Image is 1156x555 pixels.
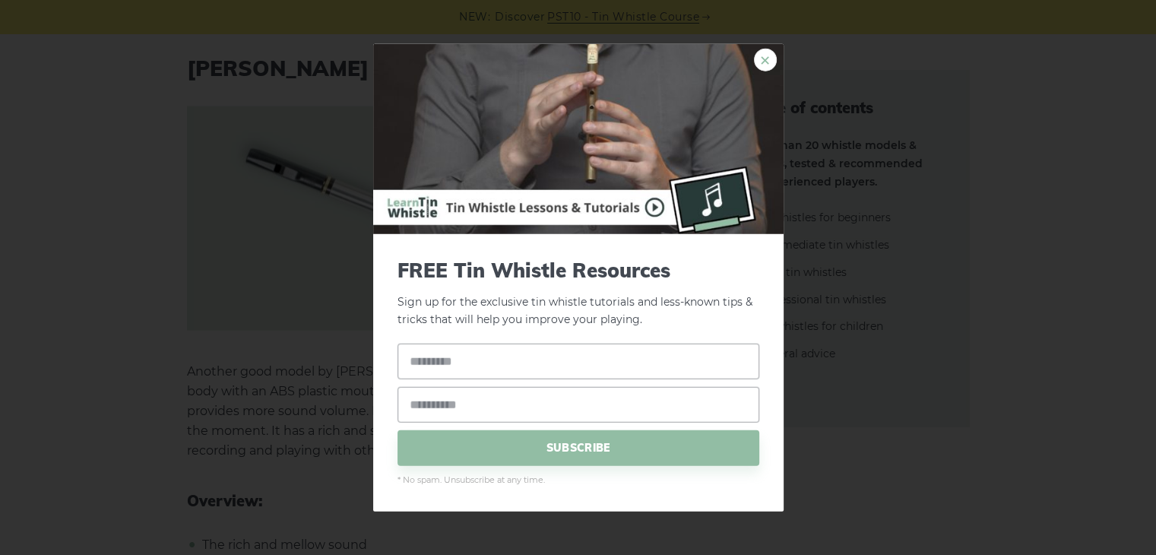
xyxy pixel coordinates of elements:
img: Tin Whistle Buying Guide Preview [373,44,784,234]
span: * No spam. Unsubscribe at any time. [397,473,759,487]
span: FREE Tin Whistle Resources [397,258,759,282]
span: SUBSCRIBE [397,430,759,465]
p: Sign up for the exclusive tin whistle tutorials and less-known tips & tricks that will help you i... [397,258,759,328]
a: × [754,49,777,71]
